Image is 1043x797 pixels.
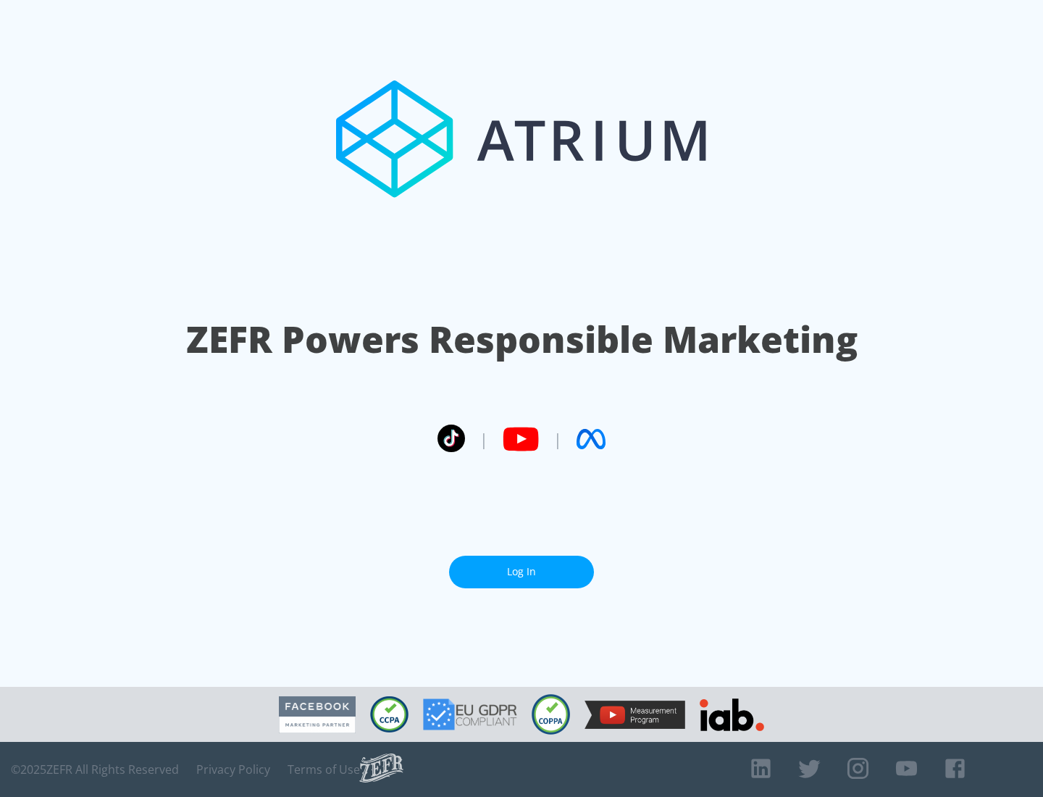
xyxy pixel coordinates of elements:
img: IAB [700,698,764,731]
img: COPPA Compliant [532,694,570,735]
a: Privacy Policy [196,762,270,777]
span: © 2025 ZEFR All Rights Reserved [11,762,179,777]
a: Log In [449,556,594,588]
h1: ZEFR Powers Responsible Marketing [186,314,858,364]
img: Facebook Marketing Partner [279,696,356,733]
img: CCPA Compliant [370,696,409,733]
span: | [553,428,562,450]
img: GDPR Compliant [423,698,517,730]
span: | [479,428,488,450]
a: Terms of Use [288,762,360,777]
img: YouTube Measurement Program [585,701,685,729]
